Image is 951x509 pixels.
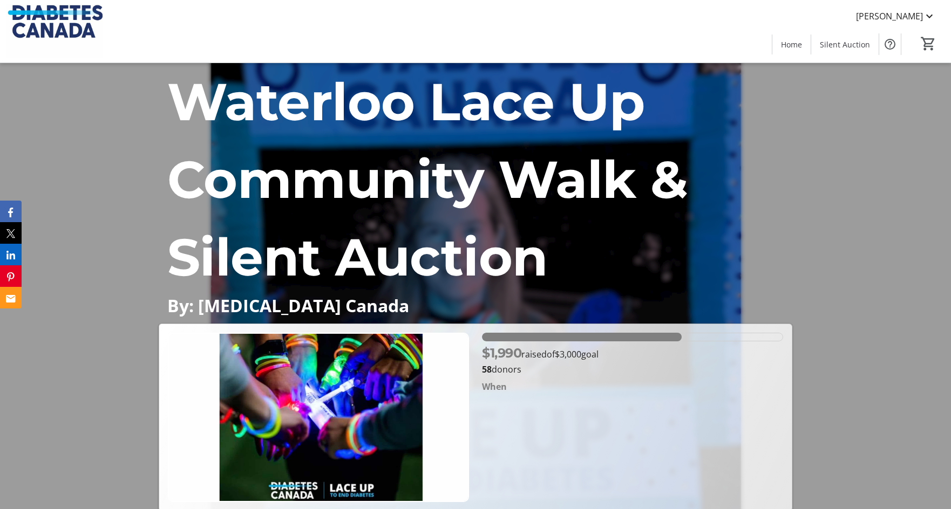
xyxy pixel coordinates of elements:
[167,296,784,315] p: By: [MEDICAL_DATA] Canada
[847,8,945,25] button: [PERSON_NAME]
[482,363,492,375] b: 58
[482,343,599,363] p: raised of goal
[811,35,879,54] a: Silent Auction
[919,34,938,53] button: Cart
[482,363,783,376] p: donors
[482,345,521,361] span: $1,990
[555,348,581,360] span: $3,000
[6,4,103,58] img: Diabetes Canada's Logo
[879,33,901,55] button: Help
[820,39,870,50] span: Silent Auction
[167,70,688,288] span: Waterloo Lace Up Community Walk & Silent Auction
[482,333,783,341] div: 66.33366666666667% of fundraising goal reached
[772,35,811,54] a: Home
[856,10,923,23] span: [PERSON_NAME]
[168,333,469,502] img: Campaign CTA Media Photo
[781,39,802,50] span: Home
[482,380,507,393] div: When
